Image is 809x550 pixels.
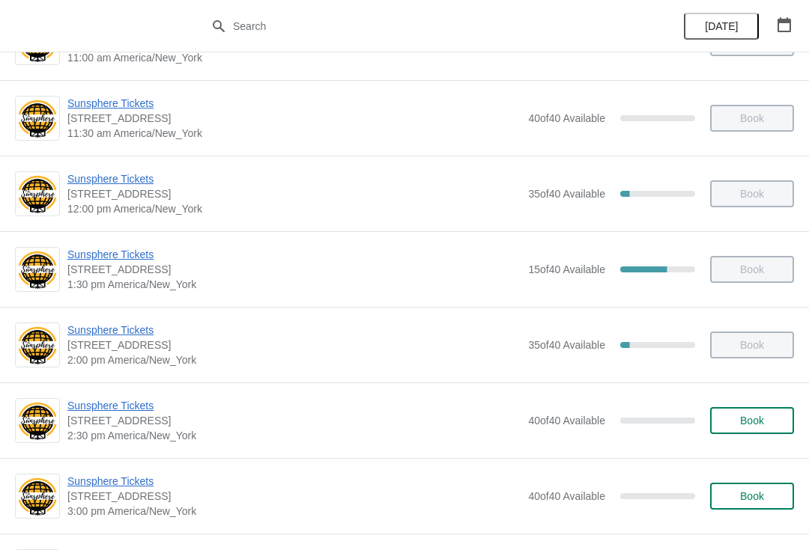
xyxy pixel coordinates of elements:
[740,490,764,502] span: Book
[528,112,605,124] span: 40 of 40 Available
[528,490,605,502] span: 40 of 40 Available
[67,352,521,367] span: 2:00 pm America/New_York
[67,504,521,519] span: 3:00 pm America/New_York
[16,400,59,441] img: Sunsphere Tickets | 810 Clinch Avenue, Knoxville, TN, USA | 2:30 pm America/New_York
[16,476,59,517] img: Sunsphere Tickets | 810 Clinch Avenue, Knoxville, TN, USA | 3:00 pm America/New_York
[232,13,607,40] input: Search
[67,323,521,337] span: Sunsphere Tickets
[528,415,605,427] span: 40 of 40 Available
[67,126,521,141] span: 11:30 am America/New_York
[67,413,521,428] span: [STREET_ADDRESS]
[67,186,521,201] span: [STREET_ADDRESS]
[710,407,794,434] button: Book
[16,98,59,139] img: Sunsphere Tickets | 810 Clinch Avenue, Knoxville, TN, USA | 11:30 am America/New_York
[67,247,521,262] span: Sunsphere Tickets
[67,201,521,216] span: 12:00 pm America/New_York
[740,415,764,427] span: Book
[528,263,605,275] span: 15 of 40 Available
[16,249,59,290] img: Sunsphere Tickets | 810 Clinch Avenue, Knoxville, TN, USA | 1:30 pm America/New_York
[67,96,521,111] span: Sunsphere Tickets
[528,188,605,200] span: 35 of 40 Available
[67,398,521,413] span: Sunsphere Tickets
[16,325,59,366] img: Sunsphere Tickets | 810 Clinch Avenue, Knoxville, TN, USA | 2:00 pm America/New_York
[16,174,59,215] img: Sunsphere Tickets | 810 Clinch Avenue, Knoxville, TN, USA | 12:00 pm America/New_York
[67,111,521,126] span: [STREET_ADDRESS]
[528,339,605,351] span: 35 of 40 Available
[67,171,521,186] span: Sunsphere Tickets
[67,474,521,489] span: Sunsphere Tickets
[67,277,521,292] span: 1:30 pm America/New_York
[705,20,738,32] span: [DATE]
[67,337,521,352] span: [STREET_ADDRESS]
[67,262,521,277] span: [STREET_ADDRESS]
[67,428,521,443] span: 2:30 pm America/New_York
[67,489,521,504] span: [STREET_ADDRESS]
[67,50,521,65] span: 11:00 am America/New_York
[684,13,759,40] button: [DATE]
[710,483,794,510] button: Book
